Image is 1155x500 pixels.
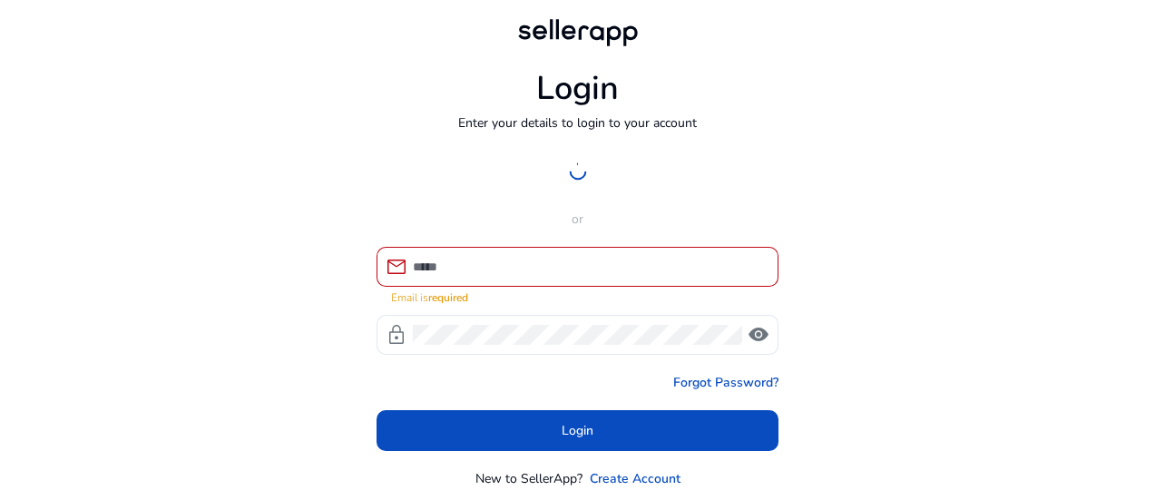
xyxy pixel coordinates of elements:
button: Login [377,410,778,451]
mat-error: Email is [391,287,764,306]
strong: required [428,290,468,305]
span: lock [386,324,407,346]
span: Login [562,421,593,440]
a: Forgot Password? [673,373,778,392]
a: Create Account [590,469,680,488]
span: mail [386,256,407,278]
span: visibility [748,324,769,346]
h1: Login [536,69,619,108]
p: Enter your details to login to your account [458,113,697,132]
p: New to SellerApp? [475,469,582,488]
p: or [377,210,778,229]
